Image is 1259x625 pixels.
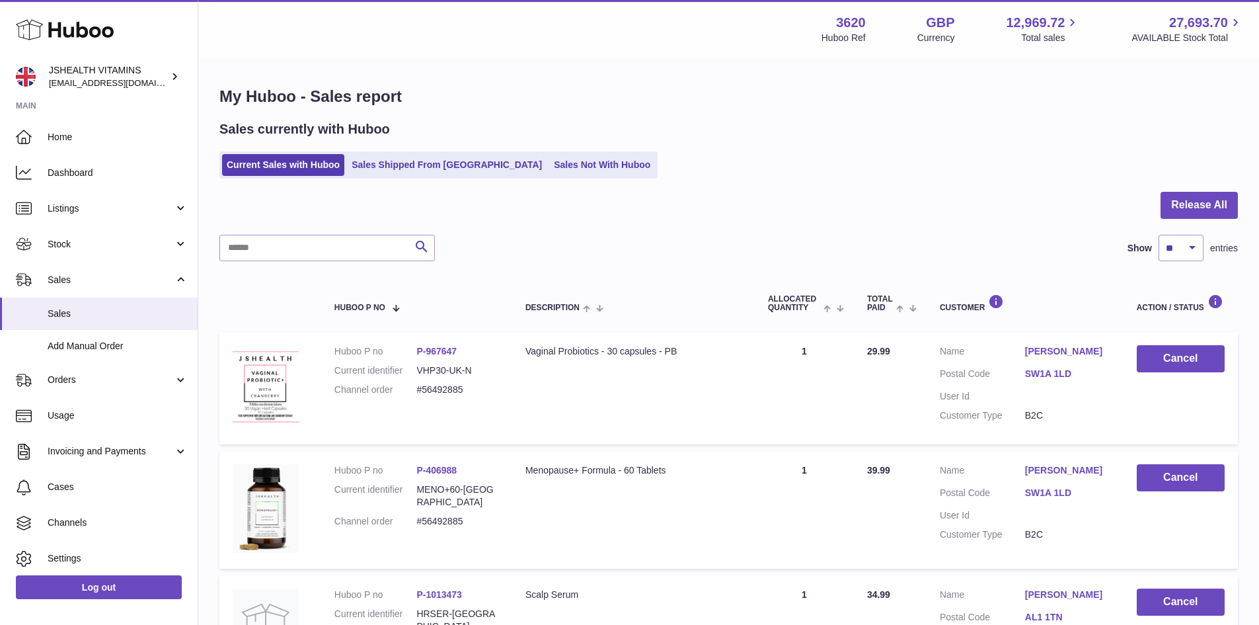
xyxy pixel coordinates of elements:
a: Current Sales with Huboo [222,154,344,176]
button: Cancel [1137,464,1225,491]
span: Settings [48,552,188,565]
dt: Postal Code [940,368,1025,384]
a: [PERSON_NAME] [1025,589,1110,601]
span: Channels [48,517,188,529]
div: Scalp Serum [525,589,742,601]
h1: My Huboo - Sales report [219,86,1238,107]
dt: Channel order [334,515,417,528]
a: Log out [16,575,182,599]
span: Sales [48,308,188,320]
span: Description [525,304,580,312]
img: 36201675074403.png [233,464,299,552]
div: Huboo Ref [821,32,866,44]
div: Customer [940,294,1110,312]
span: 39.99 [867,465,890,476]
dd: MENO+60-[GEOGRAPHIC_DATA] [416,483,499,509]
a: [PERSON_NAME] [1025,345,1110,358]
dd: #56492885 [416,515,499,528]
dt: Current identifier [334,483,417,509]
span: Add Manual Order [48,340,188,353]
a: P-1013473 [416,589,462,600]
dd: B2C [1025,528,1110,541]
a: AL1 1TN [1025,611,1110,624]
a: SW1A 1LD [1025,368,1110,380]
dt: User Id [940,390,1025,403]
span: Total paid [867,295,893,312]
td: 1 [755,332,854,444]
dt: Channel order [334,384,417,396]
span: Orders [48,374,174,386]
dt: Current identifier [334,364,417,377]
img: internalAdmin-3620@internal.huboo.com [16,67,36,87]
span: 29.99 [867,346,890,356]
button: Cancel [1137,589,1225,616]
dt: Name [940,589,1025,604]
h2: Sales currently with Huboo [219,120,390,138]
div: JSHEALTH VITAMINS [49,64,168,89]
strong: GBP [926,14,954,32]
span: Usage [48,409,188,422]
button: Cancel [1137,345,1225,372]
dt: Huboo P no [334,464,417,477]
a: SW1A 1LD [1025,487,1110,499]
span: ALLOCATED Quantity [768,295,820,312]
span: 12,969.72 [1006,14,1065,32]
strong: 3620 [836,14,866,32]
a: Sales Shipped From [GEOGRAPHIC_DATA] [347,154,547,176]
label: Show [1127,242,1152,255]
div: Action / Status [1137,294,1225,312]
button: Release All [1161,192,1238,219]
dd: B2C [1025,409,1110,422]
dt: Customer Type [940,409,1025,422]
dt: Name [940,464,1025,480]
a: [PERSON_NAME] [1025,464,1110,477]
a: Sales Not With Huboo [549,154,655,176]
a: P-406988 [416,465,457,476]
dt: Huboo P no [334,589,417,601]
dt: Name [940,345,1025,361]
span: Listings [48,202,174,215]
dt: User Id [940,509,1025,522]
span: Total sales [1021,32,1080,44]
td: 1 [755,451,854,569]
span: Dashboard [48,167,188,179]
a: 27,693.70 AVAILABLE Stock Total [1131,14,1243,44]
span: Cases [48,481,188,493]
span: [EMAIL_ADDRESS][DOMAIN_NAME] [49,77,194,88]
div: Menopause+ Formula - 60 Tablets [525,464,742,477]
img: 1710722847.png [233,345,299,428]
span: entries [1210,242,1238,255]
div: Currency [917,32,955,44]
a: 12,969.72 Total sales [1006,14,1080,44]
dt: Customer Type [940,528,1025,541]
span: Stock [48,238,174,251]
span: 34.99 [867,589,890,600]
span: Sales [48,274,174,286]
span: Invoicing and Payments [48,445,174,458]
dd: #56492885 [416,384,499,396]
span: Huboo P no [334,304,385,312]
span: Home [48,131,188,144]
dt: Huboo P no [334,345,417,358]
dt: Postal Code [940,487,1025,503]
span: 27,693.70 [1169,14,1228,32]
a: P-967647 [416,346,457,356]
dd: VHP30-UK-N [416,364,499,377]
div: Vaginal Probiotics - 30 capsules - PB [525,345,742,358]
span: AVAILABLE Stock Total [1131,32,1243,44]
